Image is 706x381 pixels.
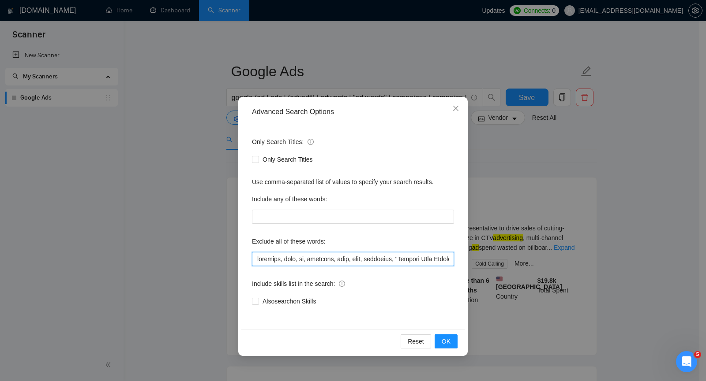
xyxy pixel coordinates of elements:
[452,105,459,112] span: close
[308,139,314,145] span: info-circle
[252,279,345,289] span: Include skills list in the search:
[694,351,701,358] span: 5
[252,107,454,117] div: Advanced Search Options
[442,337,451,346] span: OK
[259,296,319,306] span: Also search on Skills
[252,234,326,248] label: Exclude all of these words:
[252,192,327,206] label: Include any of these words:
[676,351,697,372] iframe: Intercom live chat
[408,337,424,346] span: Reset
[435,334,458,348] button: OK
[444,97,468,121] button: Close
[339,281,345,287] span: info-circle
[259,155,316,164] span: Only Search Titles
[252,177,454,187] div: Use comma-separated list of values to specify your search results.
[252,137,314,147] span: Only Search Titles:
[401,334,431,348] button: Reset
